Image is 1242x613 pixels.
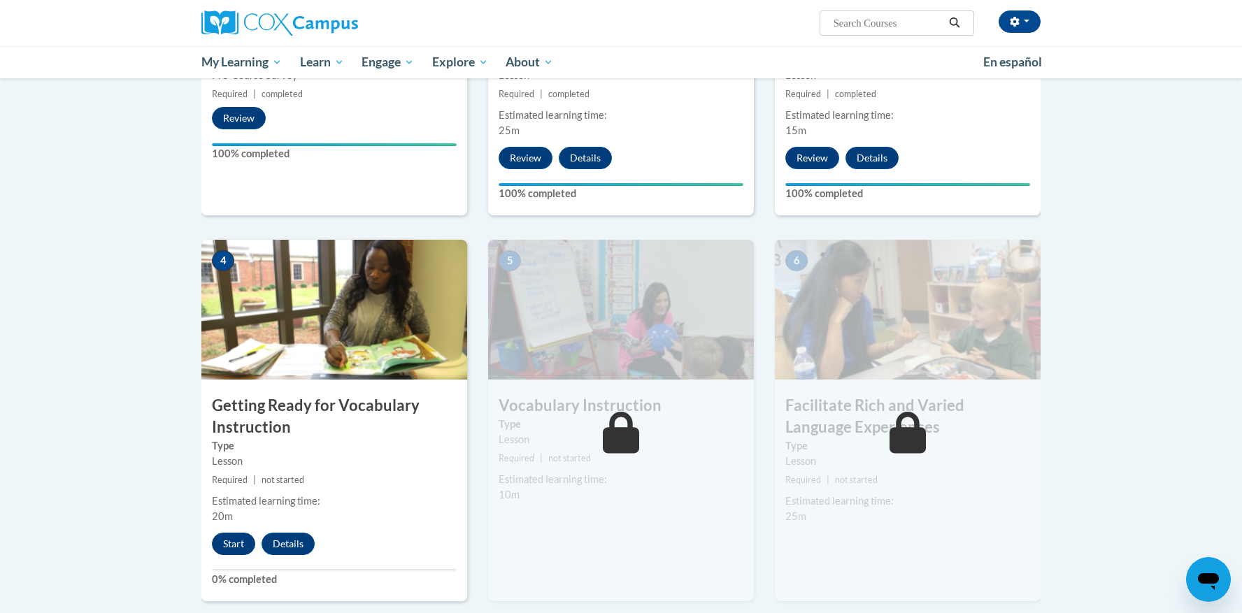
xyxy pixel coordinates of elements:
[499,453,534,463] span: Required
[201,54,282,71] span: My Learning
[499,183,743,186] div: Your progress
[499,108,743,123] div: Estimated learning time:
[499,432,743,447] div: Lesson
[497,46,563,78] a: About
[983,55,1042,69] span: En español
[785,124,806,136] span: 15m
[201,395,467,438] h3: Getting Ready for Vocabulary Instruction
[212,438,457,454] label: Type
[180,46,1062,78] div: Main menu
[201,10,467,36] a: Cox Campus
[548,89,590,99] span: completed
[785,510,806,522] span: 25m
[212,572,457,587] label: 0% completed
[212,146,457,161] label: 100% completed
[827,89,829,99] span: |
[1186,557,1231,602] iframe: Button to launch messaging window, conversation in progress
[785,493,1030,509] div: Estimated learning time:
[212,510,233,522] span: 20m
[432,54,488,71] span: Explore
[775,395,1041,438] h3: Facilitate Rich and Varied Language Experiences
[212,493,457,509] div: Estimated learning time:
[499,489,520,500] span: 10m
[974,48,1051,77] a: En español
[499,124,520,136] span: 25m
[488,240,754,380] img: Course Image
[785,186,1030,201] label: 100% completed
[785,108,1030,123] div: Estimated learning time:
[488,395,754,417] h3: Vocabulary Instruction
[423,46,497,78] a: Explore
[499,472,743,487] div: Estimated learning time:
[212,107,266,129] button: Review
[291,46,353,78] a: Learn
[832,15,944,31] input: Search Courses
[362,54,414,71] span: Engage
[827,475,829,485] span: |
[499,250,521,271] span: 5
[253,89,256,99] span: |
[201,10,358,36] img: Cox Campus
[201,240,467,380] img: Course Image
[785,183,1030,186] div: Your progress
[499,89,534,99] span: Required
[212,250,234,271] span: 4
[253,475,256,485] span: |
[540,453,543,463] span: |
[785,147,839,169] button: Review
[499,147,552,169] button: Review
[212,143,457,146] div: Your progress
[212,454,457,469] div: Lesson
[999,10,1041,33] button: Account Settings
[499,417,743,432] label: Type
[785,475,821,485] span: Required
[548,453,591,463] span: not started
[944,15,965,31] button: Search
[262,533,315,555] button: Details
[785,454,1030,469] div: Lesson
[212,533,255,555] button: Start
[835,89,876,99] span: completed
[300,54,344,71] span: Learn
[785,438,1030,454] label: Type
[785,89,821,99] span: Required
[192,46,291,78] a: My Learning
[775,240,1041,380] img: Course Image
[845,147,899,169] button: Details
[506,54,553,71] span: About
[352,46,423,78] a: Engage
[540,89,543,99] span: |
[499,186,743,201] label: 100% completed
[262,475,304,485] span: not started
[835,475,878,485] span: not started
[559,147,612,169] button: Details
[212,475,248,485] span: Required
[212,89,248,99] span: Required
[262,89,303,99] span: completed
[785,250,808,271] span: 6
